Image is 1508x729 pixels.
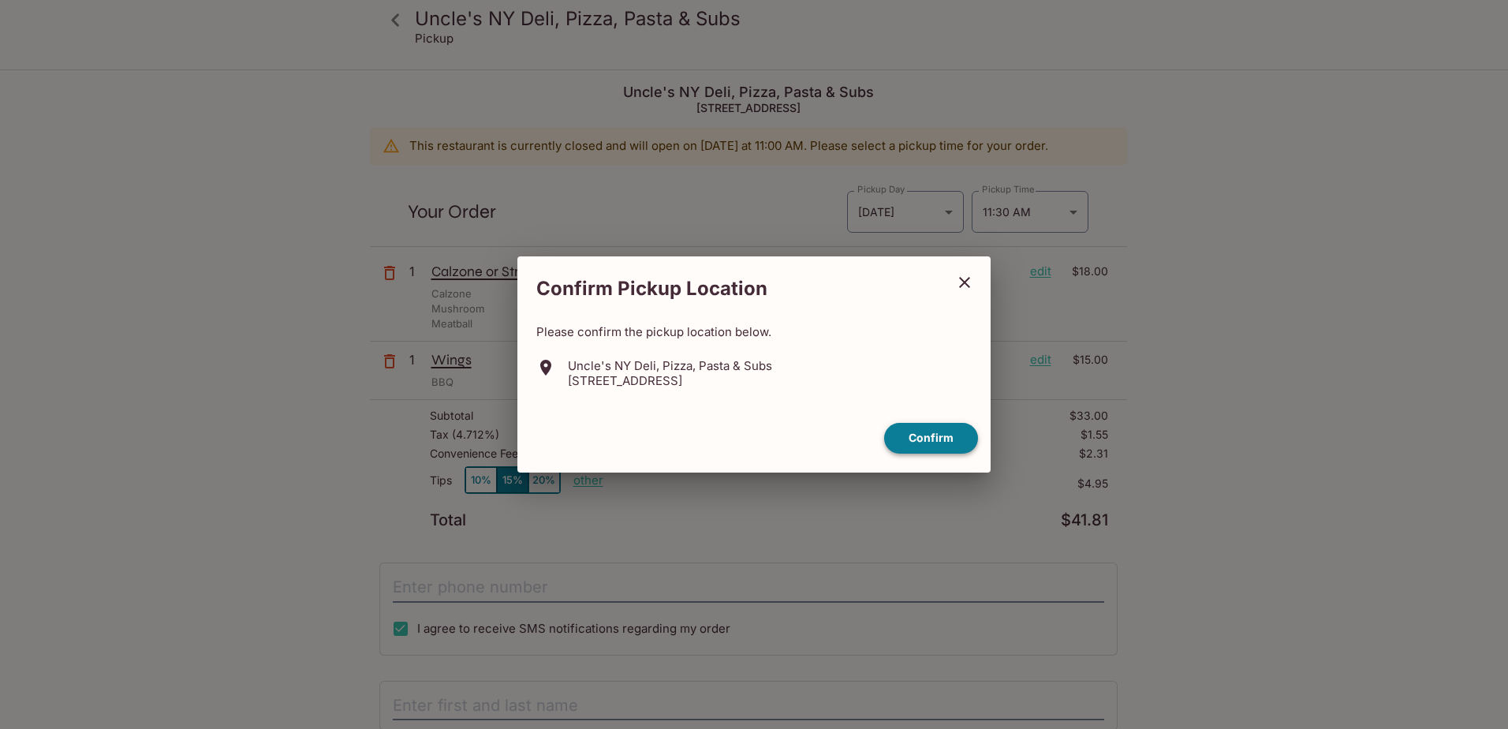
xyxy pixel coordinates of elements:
p: [STREET_ADDRESS] [568,373,772,388]
h2: Confirm Pickup Location [517,269,945,308]
p: Uncle's NY Deli, Pizza, Pasta & Subs [568,358,772,373]
button: confirm [884,423,978,454]
button: close [945,263,984,302]
p: Please confirm the pickup location below. [536,324,972,339]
